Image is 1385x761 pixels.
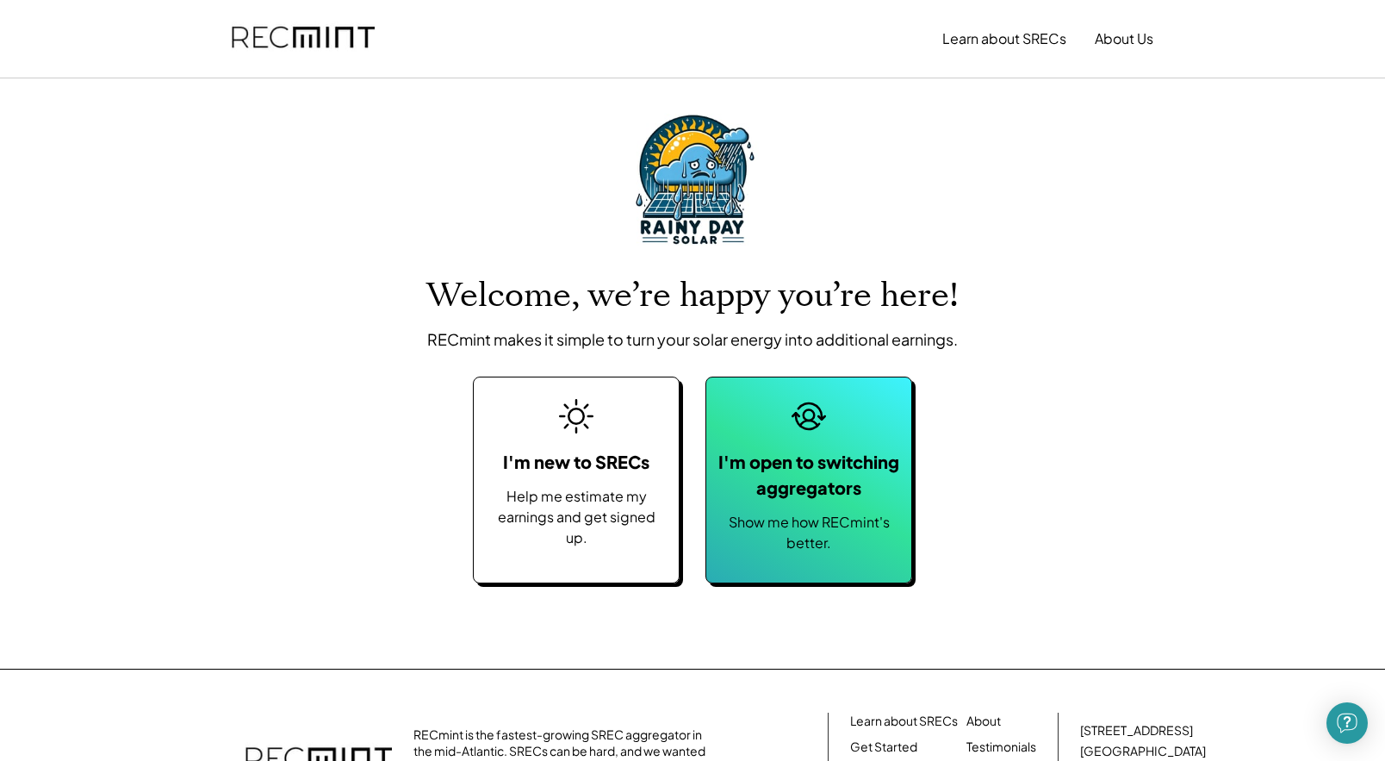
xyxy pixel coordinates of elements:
div: [GEOGRAPHIC_DATA] [1080,743,1206,760]
div: Show me how RECmint's better. [715,512,903,553]
h1: Welcome, we’re happy you’re here! [426,272,959,319]
button: About Us [1095,22,1153,56]
img: recmint-logotype%403x.png [232,9,375,68]
div: I'm new to SRECs [503,449,649,475]
a: Learn about SRECs [850,713,958,730]
div: RECmint makes it simple to turn your solar energy into additional earnings. [427,327,958,351]
a: Get Started [850,739,917,756]
div: I'm open to switching aggregators [715,449,903,501]
a: About [966,713,1001,730]
button: Learn about SRECs [942,22,1066,56]
img: Rainy Day Solar [618,104,768,255]
div: Help me estimate my earnings and get signed up. [491,486,661,548]
div: Open Intercom Messenger [1326,702,1368,744]
div: [STREET_ADDRESS] [1080,722,1193,739]
a: Testimonials [966,739,1036,756]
